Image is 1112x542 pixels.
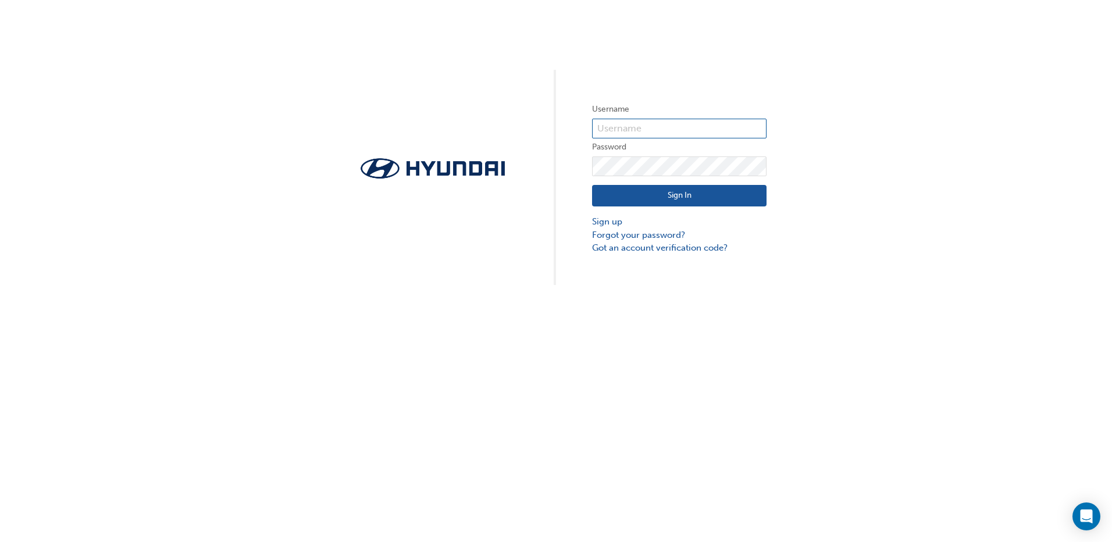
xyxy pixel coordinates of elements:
[592,229,767,242] a: Forgot your password?
[592,241,767,255] a: Got an account verification code?
[592,102,767,116] label: Username
[592,215,767,229] a: Sign up
[592,140,767,154] label: Password
[592,119,767,138] input: Username
[592,185,767,207] button: Sign In
[1072,502,1100,530] div: Open Intercom Messenger
[345,155,520,182] img: Trak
